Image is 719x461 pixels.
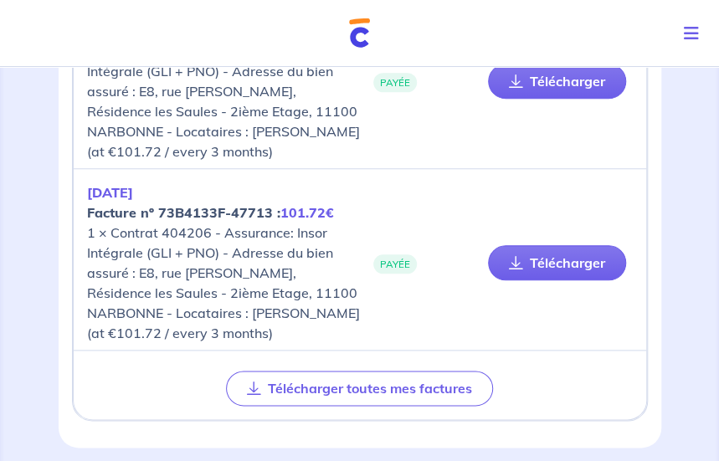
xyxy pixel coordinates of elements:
button: Toggle navigation [670,12,719,55]
button: Télécharger toutes mes factures [226,371,493,406]
img: Cautioneo [349,18,370,48]
em: [DATE] [87,184,133,201]
a: Télécharger [488,64,626,99]
span: PAYÉE [373,254,417,274]
span: PAYÉE [373,73,417,92]
a: Télécharger [488,245,626,280]
p: 1 × Contrat 404206 - Assurance: Insor Intégrale (GLI + PNO) - Adresse du bien assuré : E8, rue [P... [87,182,360,343]
strong: Facture nº 73B4133F-47713 : [87,204,334,221]
em: 101.72€ [280,204,334,221]
p: 1 × Contrat 404206 - Assurance: Insor Intégrale (GLI + PNO) - Adresse du bien assuré : E8, rue [P... [87,1,360,161]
